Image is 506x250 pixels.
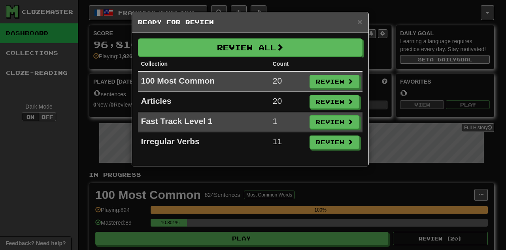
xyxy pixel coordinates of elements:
[270,92,306,112] td: 20
[138,38,363,57] button: Review All
[138,18,363,26] h5: Ready for Review
[138,71,270,92] td: 100 Most Common
[138,132,270,153] td: Irregular Verbs
[270,132,306,153] td: 11
[357,17,362,26] span: ×
[138,57,270,71] th: Collection
[270,57,306,71] th: Count
[270,71,306,92] td: 20
[357,17,362,26] button: Close
[138,92,270,112] td: Articles
[270,112,306,132] td: 1
[310,95,359,109] button: Review
[310,75,359,88] button: Review
[310,115,359,129] button: Review
[138,112,270,132] td: Fast Track Level 1
[310,135,359,149] button: Review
